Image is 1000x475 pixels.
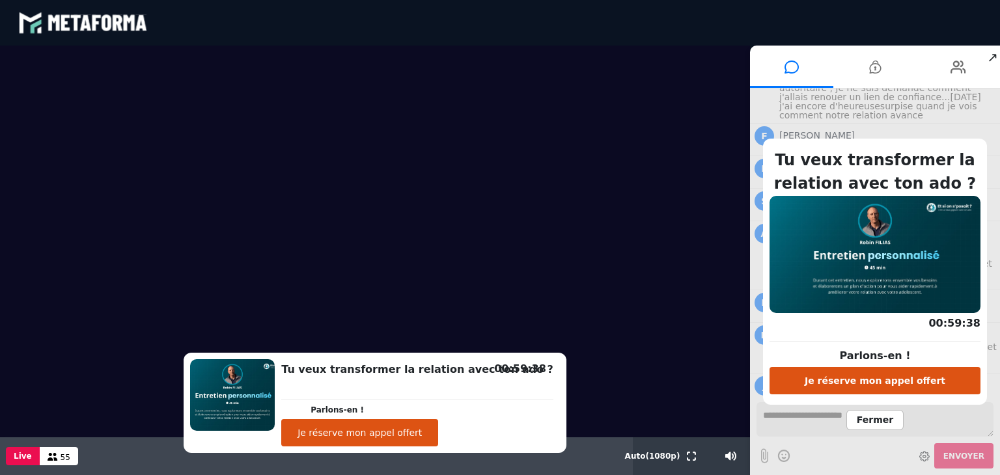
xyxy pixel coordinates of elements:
[61,453,70,462] span: 55
[846,410,904,430] span: Fermer
[190,359,275,431] img: 1758038531972-o0Ap4NrQxVqGxJXMj58z1kqfcv6A6DSU.jpeg
[622,437,683,475] button: Auto(1080p)
[494,362,546,375] span: 00:59:38
[281,419,438,446] button: Je réserve mon appel offert
[6,447,40,465] button: Live
[625,452,680,461] span: Auto ( 1080 p)
[770,367,980,394] button: Je réserve mon appel offert
[311,404,553,416] p: Parlons-en !
[281,362,553,377] h2: Tu veux transformer la relation avec ton ado ?
[985,46,1000,69] span: ↗
[770,148,980,195] h2: Tu veux transformer la relation avec ton ado ?
[770,348,980,364] p: Parlons-en !
[770,196,980,314] img: 1758038531972-o0Ap4NrQxVqGxJXMj58z1kqfcv6A6DSU.jpeg
[928,317,980,329] span: 00:59:38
